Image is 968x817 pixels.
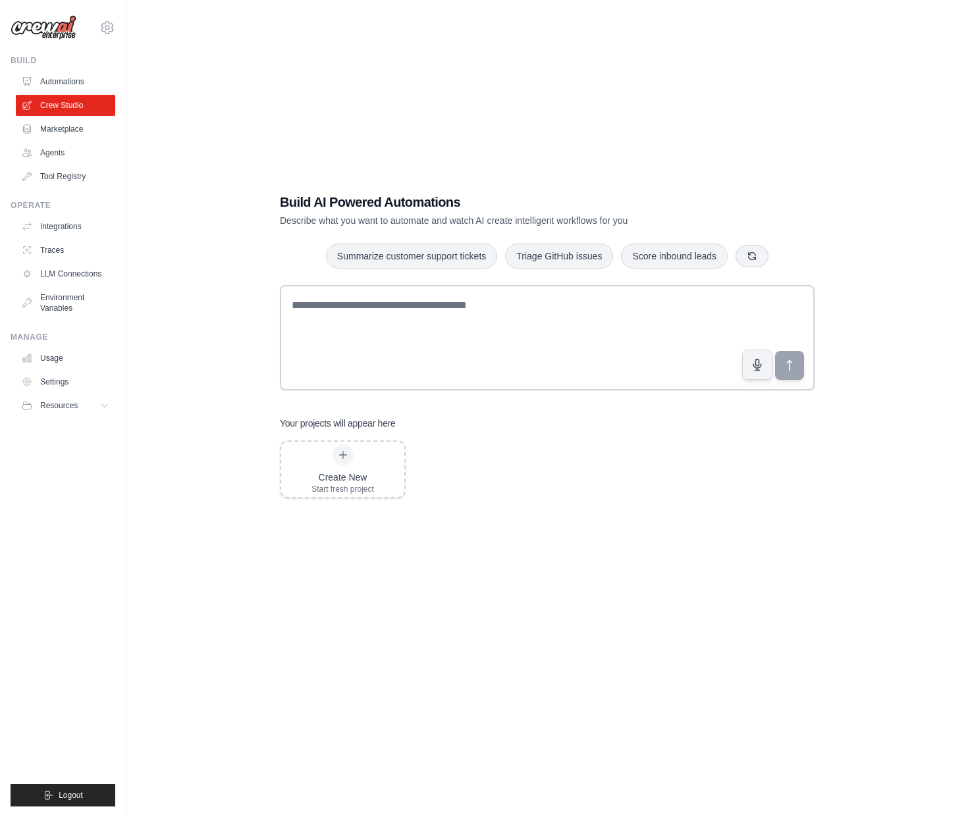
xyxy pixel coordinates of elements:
a: Automations [16,71,115,92]
button: Score inbound leads [621,244,728,269]
h3: Your projects will appear here [280,417,396,430]
span: Logout [59,790,83,801]
a: Environment Variables [16,287,115,319]
div: Start fresh project [311,484,374,494]
span: Resources [40,400,78,411]
a: Agents [16,142,115,163]
button: Click to speak your automation idea [742,350,772,380]
button: Resources [16,395,115,416]
div: Manage [11,332,115,342]
button: Triage GitHub issues [505,244,613,269]
p: Describe what you want to automate and watch AI create intelligent workflows for you [280,214,722,227]
button: Logout [11,784,115,806]
img: Logo [11,15,76,40]
a: Traces [16,240,115,261]
a: Integrations [16,216,115,237]
div: Create New [311,471,374,484]
h1: Build AI Powered Automations [280,193,722,211]
a: Usage [16,348,115,369]
a: Tool Registry [16,166,115,187]
a: Crew Studio [16,95,115,116]
button: Summarize customer support tickets [326,244,497,269]
a: LLM Connections [16,263,115,284]
div: Build [11,55,115,66]
button: Get new suggestions [736,245,768,267]
div: Operate [11,200,115,211]
a: Settings [16,371,115,392]
a: Marketplace [16,119,115,140]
